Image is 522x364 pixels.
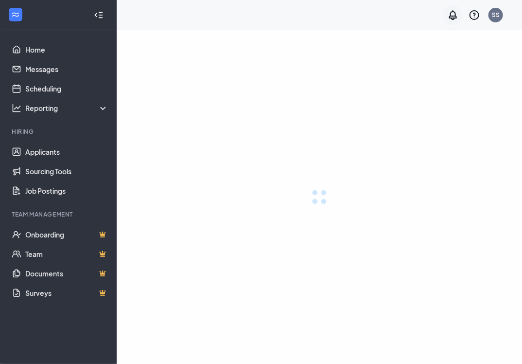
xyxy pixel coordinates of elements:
[11,10,20,19] svg: WorkstreamLogo
[25,181,108,200] a: Job Postings
[492,11,500,19] div: SS
[25,225,108,244] a: OnboardingCrown
[94,10,104,20] svg: Collapse
[12,127,106,136] div: Hiring
[25,142,108,162] a: Applicants
[469,9,480,21] svg: QuestionInfo
[447,9,459,21] svg: Notifications
[25,244,108,264] a: TeamCrown
[12,210,106,218] div: Team Management
[25,283,108,303] a: SurveysCrown
[25,264,108,283] a: DocumentsCrown
[25,103,109,113] div: Reporting
[12,103,21,113] svg: Analysis
[25,162,108,181] a: Sourcing Tools
[25,79,108,98] a: Scheduling
[25,40,108,59] a: Home
[25,59,108,79] a: Messages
